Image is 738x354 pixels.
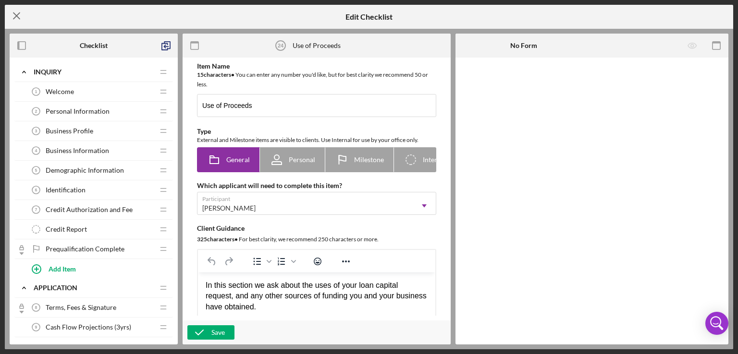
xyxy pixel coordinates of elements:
tspan: 9 [35,325,37,330]
span: Personal Information [46,107,110,115]
div: External and Milestone items are visible to clients. Use Internal for use by your office only. [197,135,436,145]
span: Prequalification Complete [46,245,124,253]
span: Credit Authorization and Fee [46,206,133,213]
div: You can enter any number you'd like, but for best clarity we recommend 50 or less. [197,70,436,89]
div: Inquiry [34,68,154,76]
div: [PERSON_NAME] [202,204,256,212]
span: Internal [423,156,446,164]
div: Numbered list [273,255,297,268]
div: Type [197,128,436,135]
button: Undo [204,255,220,268]
span: Credit Report [46,225,87,233]
div: For best clarity, we recommend 250 characters or more. [197,235,436,244]
b: 325 character s • [197,236,238,243]
tspan: 1 [35,89,37,94]
b: 15 character s • [197,71,234,78]
button: Save [187,325,234,340]
button: Reveal or hide additional toolbar items [338,255,354,268]
button: Redo [221,255,237,268]
div: Client Guidance [197,224,436,232]
span: Terms, Fees & Signature [46,304,116,311]
h5: Edit Checklist [345,12,393,21]
div: Which applicant will need to complete this item? [197,182,436,189]
span: Milestone [354,156,384,164]
span: General [226,156,250,164]
div: Use of Proceeds [293,42,341,49]
tspan: 4 [35,148,37,153]
div: Save [211,325,225,340]
div: Item Name [197,62,436,70]
button: Emojis [309,255,326,268]
div: Application [34,284,154,292]
b: No Form [510,42,537,49]
span: Business Profile [46,127,93,135]
tspan: 6 [35,188,37,192]
tspan: 7 [35,207,37,212]
tspan: 2 [35,109,37,114]
span: Demographic Information [46,166,124,174]
div: Open Intercom Messenger [705,312,728,335]
span: Welcome [46,88,74,95]
tspan: 3 [35,129,37,133]
span: Business Information [46,147,109,154]
span: Personal [289,156,315,164]
span: Identification [46,186,86,194]
div: Add Item [49,260,76,278]
button: Add Item [24,259,173,278]
tspan: 24 [278,43,284,48]
div: Bullet list [249,255,273,268]
b: Checklist [80,42,108,49]
tspan: 8 [35,305,37,310]
tspan: 5 [35,168,37,173]
span: Cash Flow Projections (3yrs) [46,323,131,331]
